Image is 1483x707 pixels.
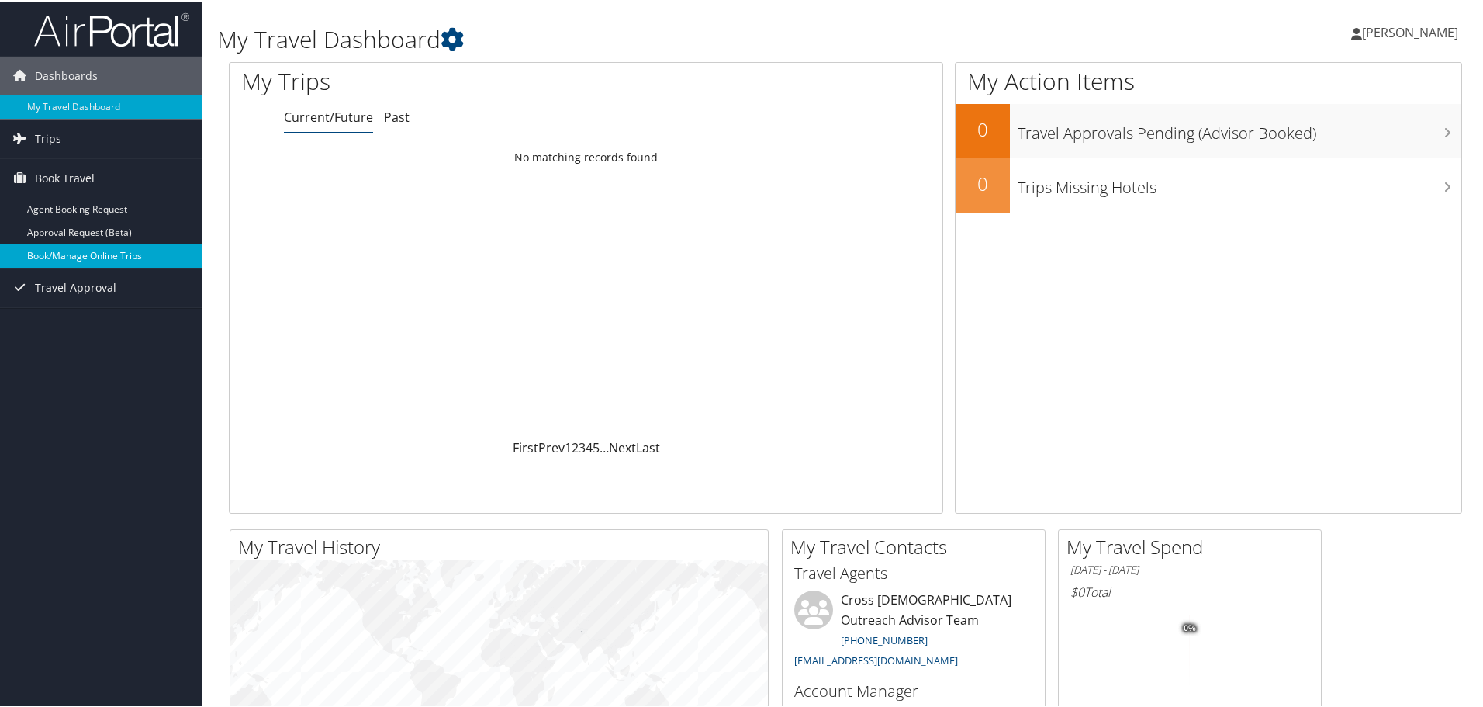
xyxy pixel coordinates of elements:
[238,532,768,559] h2: My Travel History
[579,438,586,455] a: 3
[786,589,1041,672] li: Cross [DEMOGRAPHIC_DATA] Outreach Advisor Team
[217,22,1055,54] h1: My Travel Dashboard
[794,679,1033,701] h3: Account Manager
[956,115,1010,141] h2: 0
[600,438,609,455] span: …
[841,632,928,646] a: [PHONE_NUMBER]
[1018,113,1461,143] h3: Travel Approvals Pending (Advisor Booked)
[35,55,98,94] span: Dashboards
[230,142,942,170] td: No matching records found
[572,438,579,455] a: 2
[1070,582,1309,599] h6: Total
[35,118,61,157] span: Trips
[565,438,572,455] a: 1
[35,267,116,306] span: Travel Approval
[1070,561,1309,576] h6: [DATE] - [DATE]
[284,107,373,124] a: Current/Future
[1184,622,1196,632] tspan: 0%
[384,107,410,124] a: Past
[35,158,95,196] span: Book Travel
[956,169,1010,196] h2: 0
[1066,532,1321,559] h2: My Travel Spend
[241,64,634,96] h1: My Trips
[1070,582,1084,599] span: $0
[538,438,565,455] a: Prev
[794,652,958,666] a: [EMAIL_ADDRESS][DOMAIN_NAME]
[513,438,538,455] a: First
[956,102,1461,157] a: 0Travel Approvals Pending (Advisor Booked)
[34,10,189,47] img: airportal-logo.png
[1362,23,1458,40] span: [PERSON_NAME]
[593,438,600,455] a: 5
[586,438,593,455] a: 4
[956,157,1461,211] a: 0Trips Missing Hotels
[1018,168,1461,197] h3: Trips Missing Hotels
[636,438,660,455] a: Last
[790,532,1045,559] h2: My Travel Contacts
[609,438,636,455] a: Next
[956,64,1461,96] h1: My Action Items
[794,561,1033,583] h3: Travel Agents
[1351,8,1474,54] a: [PERSON_NAME]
